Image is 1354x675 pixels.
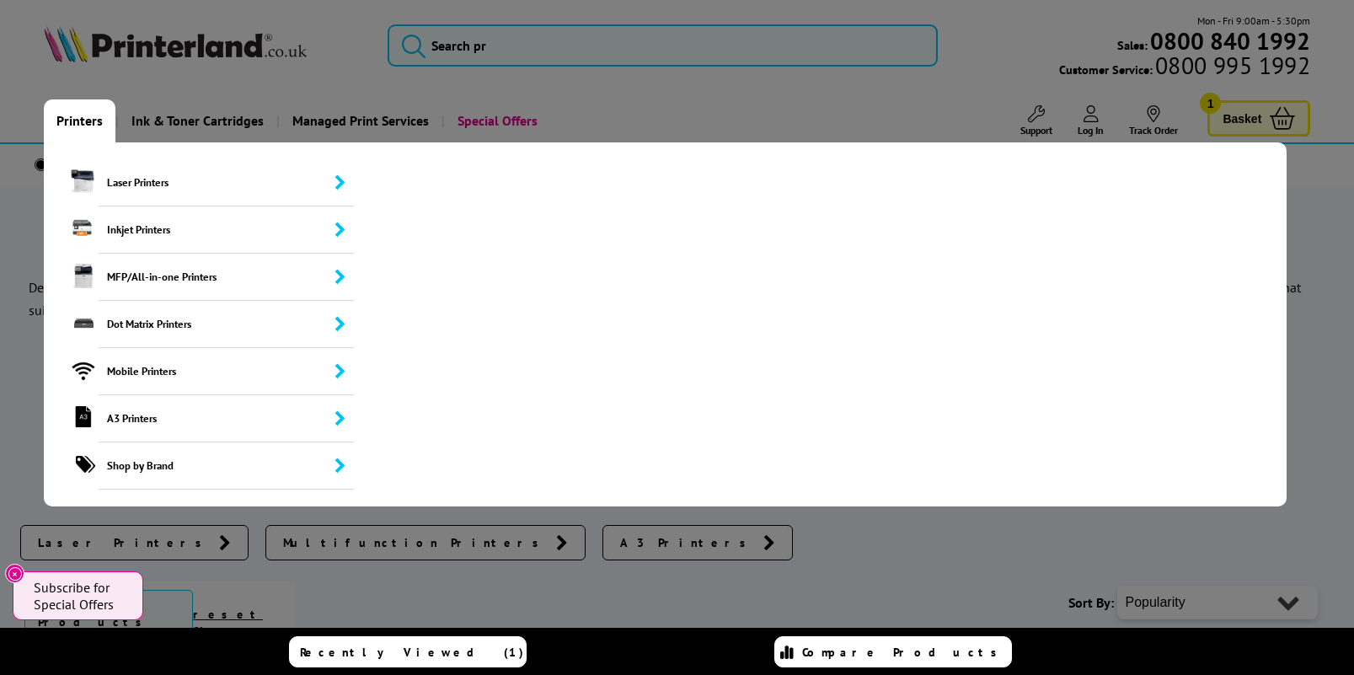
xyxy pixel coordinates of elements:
[99,159,355,206] span: Laser Printers
[99,348,355,395] span: Mobile Printers
[44,99,115,142] a: Printers
[44,159,355,206] a: Laser Printers
[44,348,355,395] a: Mobile Printers
[34,579,126,613] span: Subscribe for Special Offers
[99,442,355,490] span: Shop by Brand
[44,254,355,301] a: MFP/All-in-one Printers
[289,636,527,667] a: Recently Viewed (1)
[802,645,1006,660] span: Compare Products
[44,395,355,442] a: A3 Printers
[99,301,355,348] span: Dot Matrix Printers
[99,254,355,301] span: MFP/All-in-one Printers
[99,395,355,442] span: A3 Printers
[44,301,355,348] a: Dot Matrix Printers
[99,206,355,254] span: Inkjet Printers
[300,645,524,660] span: Recently Viewed (1)
[5,564,24,583] button: Close
[774,636,1012,667] a: Compare Products
[44,206,355,254] a: Inkjet Printers
[44,442,355,490] a: Shop by Brand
